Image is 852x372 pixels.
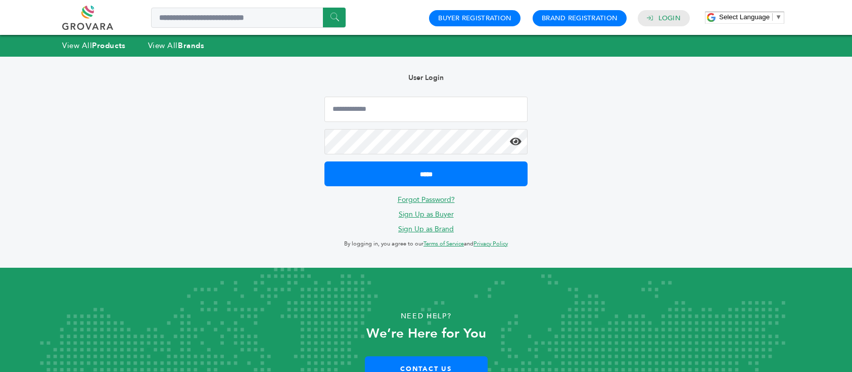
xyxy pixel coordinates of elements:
a: Terms of Service [423,240,464,247]
b: User Login [408,73,444,82]
input: Password [324,129,528,154]
strong: Products [92,40,125,51]
a: Forgot Password? [398,195,455,204]
a: Login [658,14,681,23]
a: View AllProducts [62,40,126,51]
p: By logging in, you agree to our and [324,238,528,250]
span: ▼ [775,13,782,21]
input: Search a product or brand... [151,8,346,28]
strong: Brands [178,40,204,51]
a: View AllBrands [148,40,205,51]
a: Sign Up as Buyer [399,210,454,219]
a: Buyer Registration [438,14,511,23]
p: Need Help? [42,309,809,324]
a: Select Language​ [719,13,782,21]
a: Brand Registration [542,14,618,23]
a: Privacy Policy [474,240,508,247]
span: Select Language [719,13,770,21]
a: Sign Up as Brand [398,224,454,234]
input: Email Address [324,97,528,122]
strong: We’re Here for You [366,324,486,343]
